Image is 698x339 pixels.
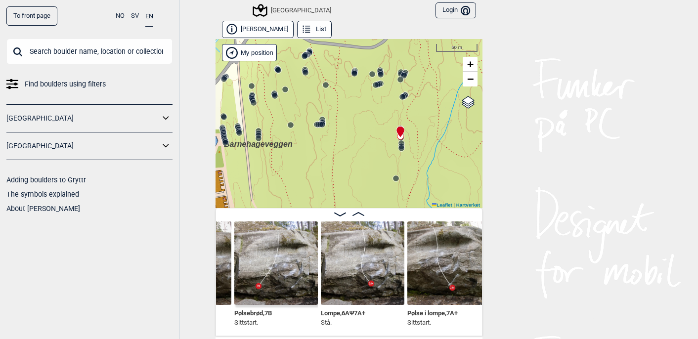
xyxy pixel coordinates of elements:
[436,2,476,19] button: Login
[432,202,452,208] a: Leaflet
[234,318,272,328] p: Sittstart.
[463,72,478,86] a: Zoom out
[463,57,478,72] a: Zoom in
[25,77,106,91] span: Find boulders using filters
[467,58,474,70] span: +
[6,139,160,153] a: [GEOGRAPHIC_DATA]
[436,44,478,52] div: 50 m
[321,221,404,305] img: Lompe SS
[254,4,331,16] div: [GEOGRAPHIC_DATA]
[6,111,160,126] a: [GEOGRAPHIC_DATA]
[224,140,293,148] span: Barnehageveggen
[6,77,173,91] a: Find boulders using filters
[6,6,57,26] a: To front page
[467,73,474,85] span: −
[234,221,318,305] img: Polsebrod 230508
[321,307,365,317] span: Lompe , 6A Ψ 7A+
[131,6,139,26] button: SV
[145,6,153,27] button: EN
[321,318,365,328] p: Stå.
[407,221,491,305] img: Polse i lompe 230508
[224,138,230,144] div: Barnehageveggen
[222,21,294,38] button: [PERSON_NAME]
[6,39,173,64] input: Search boulder name, location or collection
[6,176,86,184] a: Adding boulders to Gryttr
[456,202,480,208] a: Kartverket
[407,307,458,317] span: Pølse i lompe , 7A+
[6,190,79,198] a: The symbols explained
[459,91,478,113] a: Layers
[297,21,332,38] button: List
[453,202,455,208] span: |
[6,205,80,212] a: About [PERSON_NAME]
[116,6,125,26] button: NO
[407,318,458,328] p: Sittstart.
[234,307,272,317] span: Pølsebrød , 7B
[222,44,277,61] div: Show my position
